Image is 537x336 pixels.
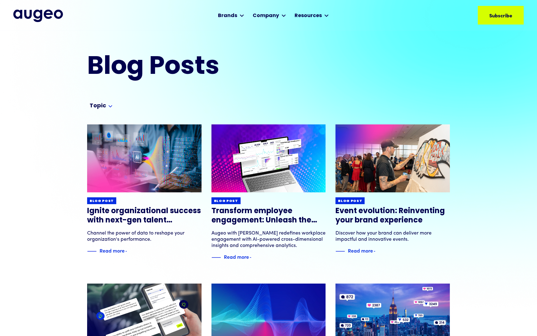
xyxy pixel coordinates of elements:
img: Blue text arrow [125,248,135,255]
img: Blue decorative line [87,248,96,255]
img: Blue decorative line [335,248,345,255]
img: Augeo's full logo in midnight blue. [13,10,63,22]
div: Resources [295,12,322,20]
h3: Event evolution: Reinventing your brand experience [335,207,450,225]
div: Company [253,12,279,20]
a: Subscribe [478,6,524,25]
h3: Ignite organizational success with next-gen talent optimization [87,207,202,225]
div: Blog post [338,199,362,204]
h3: Transform employee engagement: Unleash the power of next-gen insights [211,207,326,225]
a: home [13,10,63,22]
h2: Blog Posts [87,55,450,80]
a: Blog postTransform employee engagement: Unleash the power of next-gen insightsAugeo with [PERSON_... [211,124,326,261]
div: Read more [348,247,373,254]
div: Discover how your brand can deliver more impactful and innovative events. [335,230,450,243]
img: Blue text arrow [374,248,383,255]
a: Blog postIgnite organizational success with next-gen talent optimizationChannel the power of data... [87,124,202,255]
div: Topic [90,102,106,110]
img: Blue text arrow [250,254,259,261]
div: Brands [218,12,237,20]
div: Read more [100,247,125,254]
div: Augeo with [PERSON_NAME] redefines workplace engagement with AI-powered cross-dimensional insight... [211,230,326,249]
div: Channel the power of data to reshape your organization's performance. [87,230,202,243]
a: Blog postEvent evolution: Reinventing your brand experienceDiscover how your brand can deliver mo... [335,124,450,255]
div: Blog post [90,199,114,204]
div: Read more [224,253,249,260]
img: Blue decorative line [211,254,221,261]
img: Arrow symbol in bright blue pointing down to indicate an expanded section. [109,105,112,107]
div: Blog post [214,199,238,204]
